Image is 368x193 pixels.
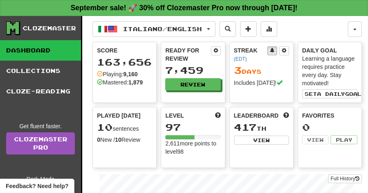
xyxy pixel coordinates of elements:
span: Leaderboard [234,111,279,120]
strong: 1,879 [128,79,143,86]
div: Score [97,46,152,54]
div: sentences [97,122,152,133]
strong: September sale! 🚀 30% off Clozemaster Pro now through [DATE]! [71,4,298,12]
strong: 10 [115,136,122,143]
a: (EDT) [234,56,247,62]
span: a daily [317,91,345,97]
span: 3 [234,64,242,76]
div: th [234,122,289,133]
span: Score more points to level up [215,111,221,120]
div: Mastered: [97,78,143,86]
span: Open feedback widget [6,182,68,190]
div: 163,656 [97,57,152,67]
button: Full History [328,174,362,183]
div: Clozemaster [23,24,76,32]
div: Ready for Review [165,46,211,63]
button: View [302,135,329,144]
button: Play [331,135,357,144]
div: 97 [165,122,220,132]
span: Played [DATE] [97,111,141,120]
button: Search sentences [220,21,236,37]
a: ClozemasterPro [6,132,75,154]
strong: 0 [97,136,100,143]
span: Italiano / English [123,25,202,32]
button: Italiano/English [93,21,215,37]
div: 7,459 [165,65,220,75]
div: Learning a language requires practice every day. Stay motivated! [302,54,357,87]
span: 10 [97,121,113,133]
div: Playing: [97,70,138,78]
span: This week in points, UTC [283,111,289,120]
button: Review [165,78,220,91]
button: View [234,136,289,145]
div: Day s [234,65,289,76]
div: Daily Goal [302,46,357,54]
button: Add sentence to collection [240,21,257,37]
strong: 9,160 [123,71,138,77]
div: 0 [302,122,357,132]
div: Dark Mode [6,175,75,183]
div: Streak [234,46,267,63]
div: Includes [DATE]! [234,79,289,87]
div: New / Review [97,136,152,144]
div: Get fluent faster. [6,122,75,130]
div: Favorites [302,111,357,120]
div: 2,611 more points to level 98 [165,139,220,156]
span: 417 [234,121,257,133]
button: More stats [261,21,277,37]
button: Seta dailygoal [302,89,357,98]
span: Level [165,111,184,120]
